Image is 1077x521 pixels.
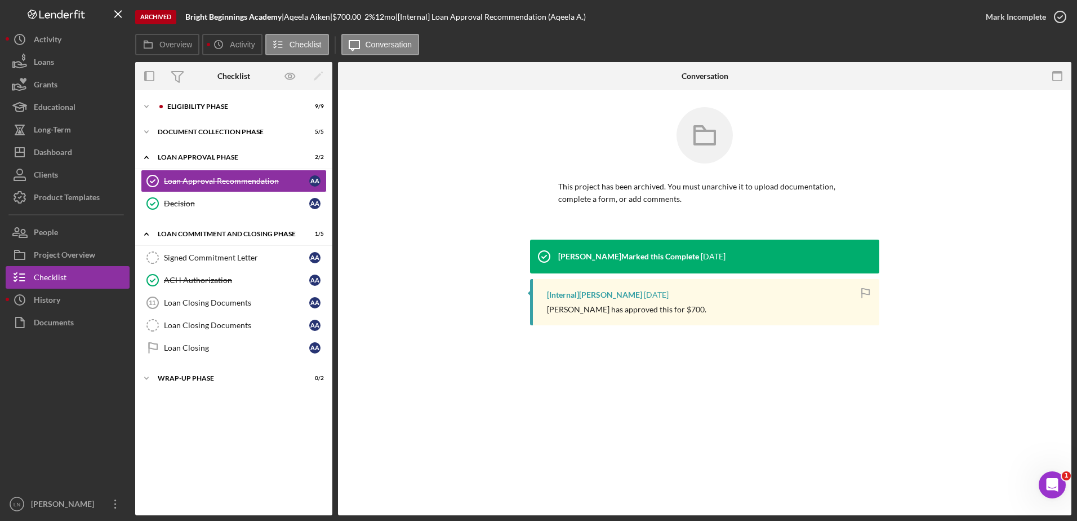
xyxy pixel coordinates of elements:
[682,72,728,81] div: Conversation
[141,314,327,337] a: Loan Closing DocumentsAA
[167,103,296,110] div: Eligibility Phase
[395,12,586,21] div: | [Internal] Loan Approval Recommendation (Aqeela A.)
[6,289,130,311] button: History
[309,320,321,331] div: A A
[158,375,296,382] div: Wrap-Up Phase
[141,337,327,359] a: Loan ClosingAA
[14,501,20,507] text: LN
[217,72,250,81] div: Checklist
[34,221,58,246] div: People
[6,244,130,266] button: Project Overview
[158,129,296,135] div: Document Collection Phase
[304,103,324,110] div: 9 / 9
[6,51,130,73] button: Loans
[141,192,327,215] a: DecisionAA
[34,28,61,54] div: Activity
[309,297,321,308] div: A A
[34,96,75,121] div: Educational
[6,28,130,51] button: Activity
[6,493,130,515] button: LN[PERSON_NAME]
[164,321,309,330] div: Loan Closing Documents
[135,34,199,55] button: Overview
[6,141,130,164] button: Dashboard
[185,12,284,21] div: |
[202,34,262,55] button: Activity
[6,73,130,96] button: Grants
[34,141,72,166] div: Dashboard
[6,186,130,209] button: Product Templates
[309,252,321,263] div: A A
[265,34,329,55] button: Checklist
[304,375,324,382] div: 0 / 2
[974,6,1071,28] button: Mark Incomplete
[164,253,309,262] div: Signed Commitment Letter
[6,266,130,289] button: Checklist
[34,186,100,211] div: Product Templates
[34,118,71,144] div: Long-Term
[309,175,321,187] div: A A
[375,12,395,21] div: 12 mo
[558,252,699,261] div: [PERSON_NAME] Marked this Complete
[34,164,58,189] div: Clients
[701,252,726,261] time: 2022-09-16 22:58
[158,231,296,237] div: Loan Commitment and Closing Phase
[364,12,375,21] div: 2 %
[34,244,95,269] div: Project Overview
[304,231,324,237] div: 1 / 5
[230,40,255,49] label: Activity
[304,129,324,135] div: 5 / 5
[309,275,321,286] div: A A
[284,12,332,21] div: Aqeela Aiken |
[1039,471,1066,498] iframe: Intercom live chat
[6,164,130,186] button: Clients
[290,40,322,49] label: Checklist
[34,266,66,292] div: Checklist
[141,269,327,292] a: ACH AuthorizationAA
[34,289,60,314] div: History
[309,198,321,209] div: A A
[304,154,324,161] div: 2 / 2
[341,34,420,55] button: Conversation
[164,343,309,352] div: Loan Closing
[141,246,327,269] a: Signed Commitment LetterAA
[164,176,309,186] div: Loan Approval Recommendation
[164,276,309,285] div: ACH Authorization
[644,290,669,299] time: 2022-09-16 22:57
[34,51,54,76] div: Loans
[34,311,74,337] div: Documents
[332,12,364,21] div: $700.00
[158,154,296,161] div: Loan Approval Phase
[6,221,130,244] button: People
[141,170,327,192] a: Loan Approval RecommendationAA
[164,298,309,307] div: Loan Closing Documents
[309,342,321,354] div: A A
[159,40,192,49] label: Overview
[34,73,57,99] div: Grants
[6,311,130,334] button: Documents
[149,299,155,306] tspan: 11
[164,199,309,208] div: Decision
[1062,471,1071,480] span: 1
[558,180,851,206] p: This project has been archived. You must unarchive it to upload documentation, complete a form, o...
[986,6,1046,28] div: Mark Incomplete
[6,96,130,118] button: Educational
[135,10,176,24] div: Archived
[185,12,282,21] b: Bright Beginnings Academy
[141,292,327,314] a: 11Loan Closing DocumentsAA
[6,118,130,141] button: Long-Term
[547,305,706,314] div: [PERSON_NAME] has approved this for $700.
[366,40,412,49] label: Conversation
